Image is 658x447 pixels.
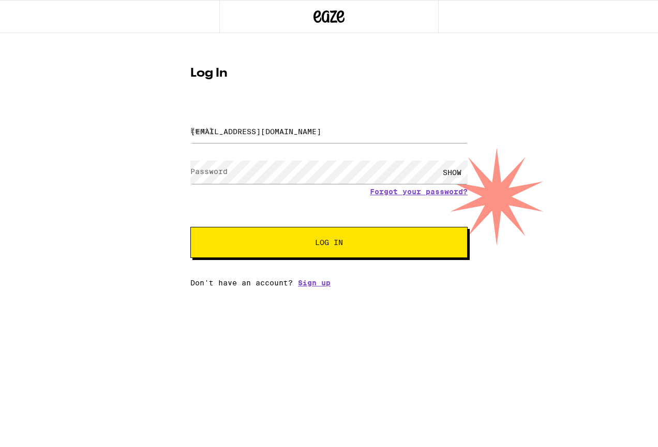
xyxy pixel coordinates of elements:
[298,279,331,287] a: Sign up
[190,227,468,258] button: Log In
[190,279,468,287] div: Don't have an account?
[437,161,468,184] div: SHOW
[190,167,228,176] label: Password
[190,120,468,143] input: Email
[6,7,74,16] span: Hi. Need any help?
[190,126,214,135] label: Email
[315,239,343,246] span: Log In
[370,188,468,196] a: Forgot your password?
[190,67,468,80] h1: Log In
